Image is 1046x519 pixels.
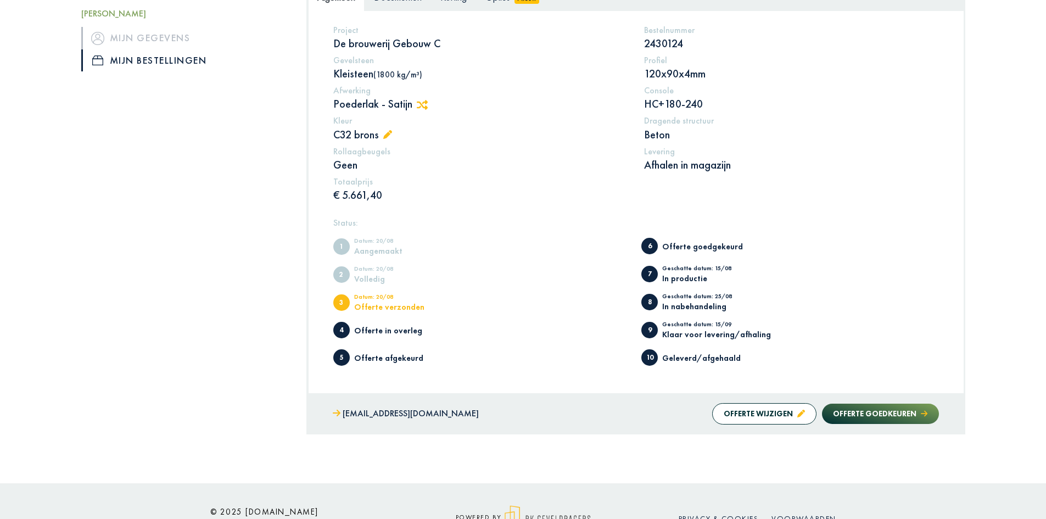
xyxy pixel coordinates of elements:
[91,31,104,44] img: icon
[333,55,628,65] h5: Gevelsteen
[822,404,938,424] button: Offerte goedkeuren
[81,8,290,19] h5: [PERSON_NAME]
[354,238,445,247] div: Datum: 20/08
[354,294,445,303] div: Datum: 20/08
[644,66,939,81] p: 120x90x4mm
[333,115,628,126] h5: Kleur
[333,66,628,81] p: Kleisteen
[333,158,628,172] p: Geen
[333,127,628,142] p: C32 brons
[662,330,771,338] div: Klaar voor levering/afhaling
[354,326,445,334] div: Offerte in overleg
[644,25,939,35] h5: Bestelnummer
[354,275,445,283] div: Volledig
[354,303,445,311] div: Offerte verzonden
[662,293,753,302] div: Geschatte datum: 25/08
[373,69,422,80] span: (1800 kg/m³)
[644,36,939,51] p: 2430124
[333,36,628,51] p: De brouwerij Gebouw C
[333,349,350,366] span: Offerte afgekeurd
[354,247,445,255] div: Aangemaakt
[333,146,628,157] h5: Rollaagbeugels
[92,55,103,65] img: icon
[644,97,939,111] p: HC+180-240
[333,406,479,422] a: [EMAIL_ADDRESS][DOMAIN_NAME]
[662,321,771,330] div: Geschatte datum: 15/09
[644,55,939,65] h5: Profiel
[333,266,350,283] span: Volledig
[354,266,445,275] div: Datum: 20/08
[662,354,753,362] div: Geleverd/afgehaald
[641,238,658,254] span: Offerte goedgekeurd
[641,349,658,366] span: Geleverd/afgehaald
[662,302,753,310] div: In nabehandeling
[712,403,816,425] button: Offerte wijzigen
[641,322,658,338] span: Klaar voor levering/afhaling
[644,85,939,96] h5: Console
[644,146,939,157] h5: Levering
[333,25,628,35] h5: Project
[333,294,350,311] span: Offerte verzonden
[641,294,658,310] span: In nabehandeling
[644,127,939,142] p: Beton
[333,97,628,111] p: Poederlak - Satijn
[662,265,753,274] div: Geschatte datum: 15/08
[644,115,939,126] h5: Dragende structuur
[354,354,445,362] div: Offerte afgekeurd
[662,242,753,250] div: Offerte goedgekeurd
[333,85,628,96] h5: Afwerking
[662,274,753,282] div: In productie
[644,158,939,172] p: Afhalen in magazijn
[81,27,290,49] a: iconMijn gegevens
[641,266,658,282] span: In productie
[333,238,350,255] span: Aangemaakt
[333,217,939,228] h5: Status:
[333,322,350,338] span: Offerte in overleg
[333,188,628,202] p: € 5.661,40
[81,49,290,71] a: iconMijn bestellingen
[333,176,628,187] h5: Totaalprijs
[210,507,408,517] h6: © 2025 [DOMAIN_NAME]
